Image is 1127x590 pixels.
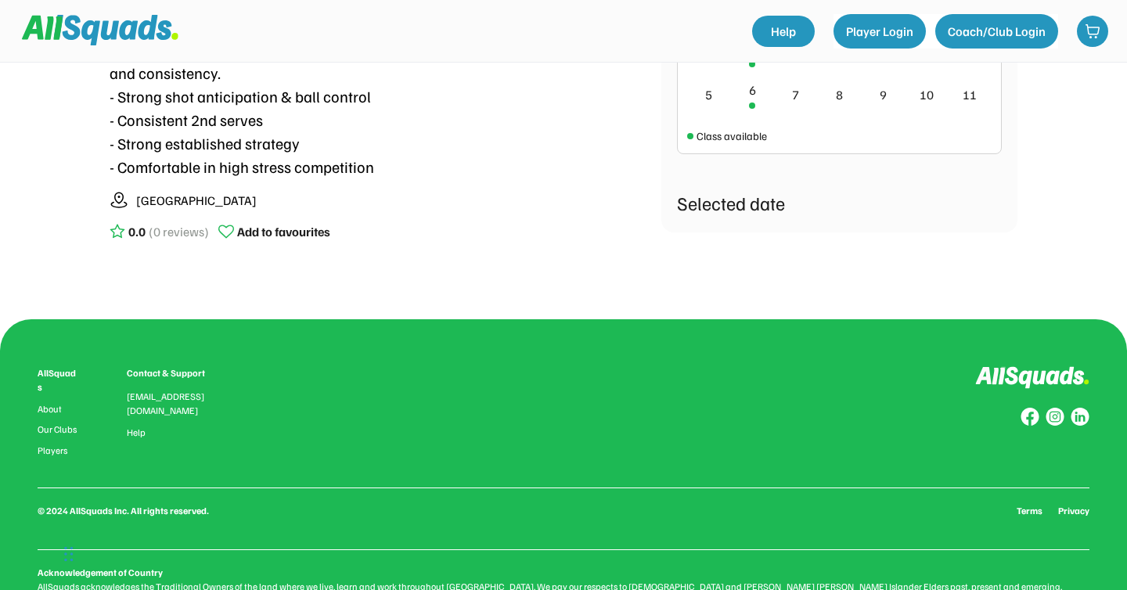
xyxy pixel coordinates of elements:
div: Our Advanced Skills & Drills class is tailored for experienced players seeking to refine their te... [110,14,661,178]
img: Group%20copy%208.svg [1021,408,1039,426]
a: Our Clubs [38,424,80,435]
button: Player Login [834,14,926,49]
a: Players [38,445,80,456]
div: 7 [792,85,799,104]
div: (0 reviews) [149,222,209,241]
div: 6 [749,81,756,99]
a: Privacy [1058,504,1089,518]
div: [GEOGRAPHIC_DATA] [136,191,257,210]
div: 10 [920,85,934,104]
button: Coach/Club Login [935,14,1058,49]
img: Group%20copy%206.svg [1071,408,1089,426]
div: 11 [963,85,977,104]
img: shopping-cart-01%20%281%29.svg [1085,23,1100,39]
div: 9 [880,85,887,104]
div: Contact & Support [127,366,224,380]
a: Terms [1017,504,1042,518]
a: About [38,404,80,415]
img: Group%20copy%207.svg [1046,408,1064,426]
div: Selected date [677,189,1002,217]
img: Logo%20inverted.svg [975,366,1089,389]
div: Add to favourites [237,222,330,241]
a: Help [127,427,146,438]
img: Squad%20Logo.svg [22,15,178,45]
div: Class available [697,128,767,144]
a: Help [752,16,815,47]
div: 5 [705,85,712,104]
div: AllSquads [38,366,80,394]
div: [EMAIL_ADDRESS][DOMAIN_NAME] [127,390,224,418]
div: 8 [836,85,843,104]
div: 0.0 [128,222,146,241]
div: Acknowledgement of Country [38,566,163,580]
div: © 2024 AllSquads Inc. All rights reserved. [38,504,209,518]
